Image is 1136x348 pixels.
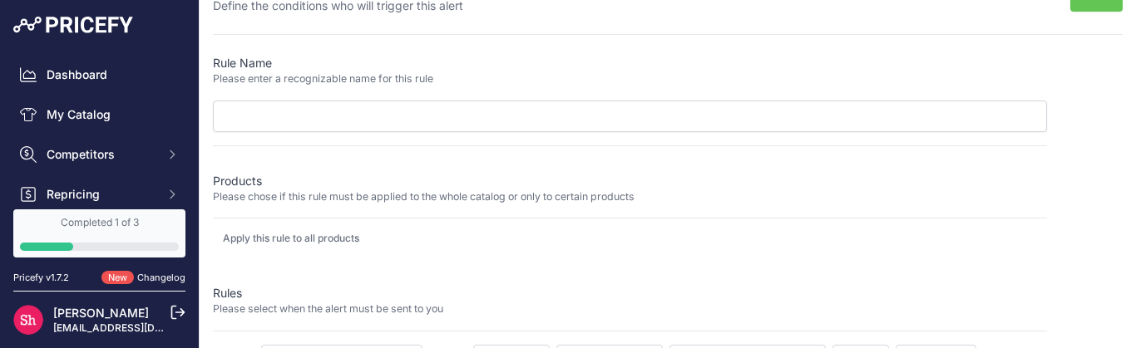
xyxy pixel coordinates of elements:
p: Please chose if this rule must be applied to the whole catalog or only to certain products [213,189,1047,205]
span: Repricing [47,186,156,203]
a: [EMAIL_ADDRESS][DOMAIN_NAME] [53,321,227,334]
img: Pricefy Logo [13,17,133,33]
a: My Catalog [13,100,185,130]
button: Repricing [13,179,185,209]
p: Please select when the alert must be sent to you [213,301,1047,317]
span: New [101,271,134,285]
div: Completed 1 of 3 [20,216,179,229]
p: Rule Name [213,55,1047,71]
a: Completed 1 of 3 [13,209,185,257]
span: Competitors [47,146,156,163]
p: Products [213,173,1047,189]
a: [PERSON_NAME] [53,306,149,320]
p: Please enter a recognizable name for this rule [213,71,1047,87]
button: Competitors [13,140,185,169]
a: Dashboard [13,60,185,90]
div: Pricefy v1.7.2 [13,271,69,285]
p: Apply this rule to all products [223,232,359,245]
p: Rules [213,285,1047,301]
a: Changelog [137,272,185,283]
